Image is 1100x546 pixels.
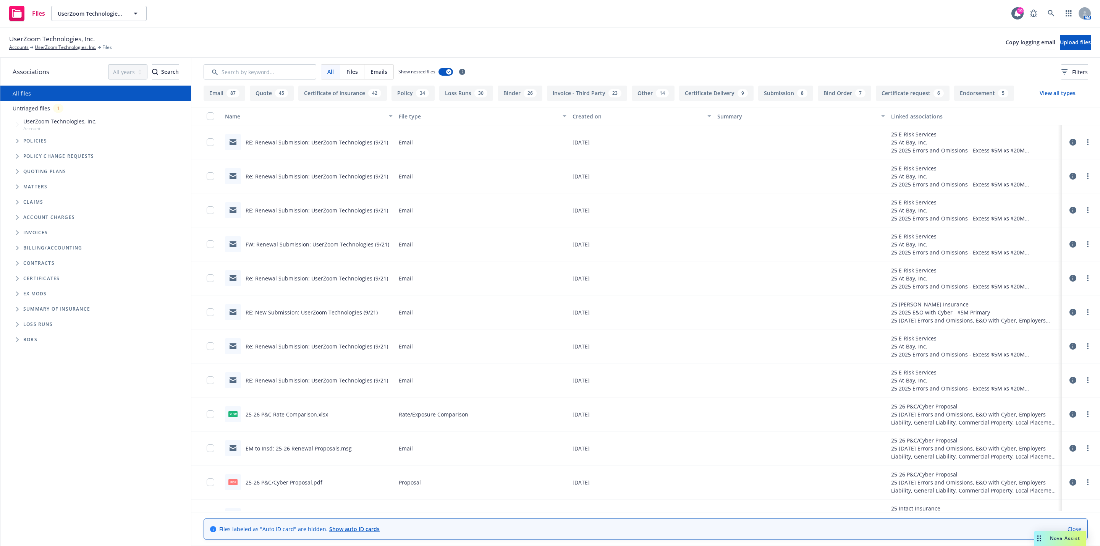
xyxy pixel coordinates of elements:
button: Email [204,86,245,101]
span: Upload files [1060,39,1091,46]
button: Certificate Delivery [679,86,754,101]
div: Linked associations [891,112,1059,120]
div: 34 [416,89,429,97]
span: pdf [228,479,238,485]
a: RE: New Submission: UserZoom Technologies (9/21) [246,309,378,316]
input: Search by keyword... [204,64,316,79]
a: more [1083,342,1092,351]
span: Account [23,125,97,132]
div: 6 [933,89,944,97]
button: Upload files [1060,35,1091,50]
span: Files [346,68,358,76]
div: 1 [53,104,63,113]
span: [DATE] [573,342,590,350]
span: Filters [1061,68,1088,76]
div: 25 [DATE] Errors and Omissions, E&O with Cyber, Employers Liability, General Liability, Commercia... [891,316,1059,324]
span: Ex Mods [23,292,47,296]
a: Files [6,3,48,24]
button: UserZoom Technologies, Inc. [51,6,147,21]
span: Account charges [23,215,75,220]
a: Accounts [9,44,29,51]
button: Name [222,107,396,125]
div: Summary [717,112,877,120]
span: [DATE] [573,138,590,146]
button: Submission [758,86,813,101]
a: RE: Renewal Submission: UserZoom Technologies (9/21) [246,207,388,214]
div: 25 [DATE] Errors and Omissions, E&O with Cyber, Employers Liability, General Liability, Commercia... [891,410,1059,426]
div: 5 [998,89,1008,97]
a: 25-26 P&C Rate Comparison.xlsx [246,411,328,418]
button: File type [396,107,569,125]
span: [DATE] [573,444,590,452]
a: UserZoom Technologies, Inc. [35,44,96,51]
span: Files [102,44,112,51]
span: All [327,68,334,76]
a: FW: Renewal Submission: UserZoom Technologies (9/21) [246,241,389,248]
input: Toggle Row Selected [207,172,214,180]
div: 25 E-Risk Services [891,164,1059,172]
div: 25 At-Bay, Inc. [891,274,1059,282]
div: 25 E-Risk Services [891,130,1059,138]
div: 25-26 P&C/Cyber Proposal [891,436,1059,444]
div: 25 At-Bay, Inc. [891,138,1059,146]
div: 25 At-Bay, Inc. [891,342,1059,350]
input: Toggle Row Selected [207,444,214,452]
div: 25 2025 E&O with Cyber - $5M Primary [891,308,1059,316]
span: Files [32,10,45,16]
div: 25 E-Risk Services [891,198,1059,206]
span: [DATE] [573,274,590,282]
span: [DATE] [573,478,590,486]
span: Rate/Exposure Comparison [399,410,468,418]
button: Linked associations [888,107,1062,125]
span: BORs [23,337,37,342]
div: 25 E-Risk Services [891,334,1059,342]
button: Bind Order [818,86,871,101]
a: Close [1068,525,1081,533]
span: Summary of insurance [23,307,90,311]
button: Summary [714,107,888,125]
input: Toggle Row Selected [207,274,214,282]
input: Toggle Row Selected [207,240,214,248]
a: more [1083,376,1092,385]
div: 25 2025 Errors and Omissions - Excess $5M xs $20M [891,146,1059,154]
span: Invoices [23,230,48,235]
button: View all types [1027,86,1088,101]
a: Show auto ID cards [329,525,380,533]
div: 8 [797,89,807,97]
div: 25-26 P&C/Cyber Proposal [891,470,1059,478]
div: 42 [368,89,381,97]
span: Contracts [23,261,55,266]
span: Matters [23,185,47,189]
span: Email [399,172,413,180]
div: Drag to move [1034,531,1044,546]
div: 25 At-Bay, Inc. [891,240,1059,248]
button: Invoice - Third Party [547,86,627,101]
span: Proposal [399,478,421,486]
div: 25 2025 Errors and Omissions - Excess $5M xs $20M [891,180,1059,188]
span: Quoting plans [23,169,66,174]
span: Email [399,240,413,248]
a: Report a Bug [1026,6,1041,21]
button: Endorsement [954,86,1014,101]
div: 25 Intact Insurance [891,504,1059,512]
input: Toggle Row Selected [207,342,214,350]
a: Re: Renewal Submission: UserZoom Technologies (9/21) [246,343,388,350]
span: Email [399,308,413,316]
span: Show nested files [398,68,435,75]
span: Nova Assist [1050,535,1080,541]
div: 45 [275,89,288,97]
a: more [1083,172,1092,181]
span: xlsx [228,411,238,417]
div: 25 2025 Errors and Omissions - Excess $5M xs $20M [891,214,1059,222]
input: Toggle Row Selected [207,410,214,418]
button: Policy [391,86,435,101]
span: Loss Runs [23,322,53,327]
button: Certificate of insurance [298,86,387,101]
span: UserZoom Technologies, Inc. [9,34,95,44]
div: 14 [656,89,669,97]
a: EM to Insd: 25-26 Renewal Proposals.msg [246,445,352,452]
div: 87 [226,89,239,97]
div: 9 [738,89,748,97]
span: Email [399,138,413,146]
span: Emails [370,68,387,76]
